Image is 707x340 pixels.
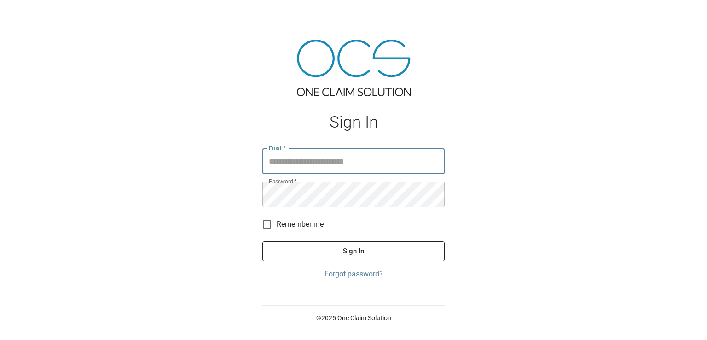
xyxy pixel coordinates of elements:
[11,6,48,24] img: ocs-logo-white-transparent.png
[262,241,445,261] button: Sign In
[262,113,445,132] h1: Sign In
[269,144,286,152] label: Email
[262,313,445,322] p: © 2025 One Claim Solution
[297,40,411,96] img: ocs-logo-tra.png
[269,177,296,185] label: Password
[262,269,445,280] a: Forgot password?
[277,219,324,230] span: Remember me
